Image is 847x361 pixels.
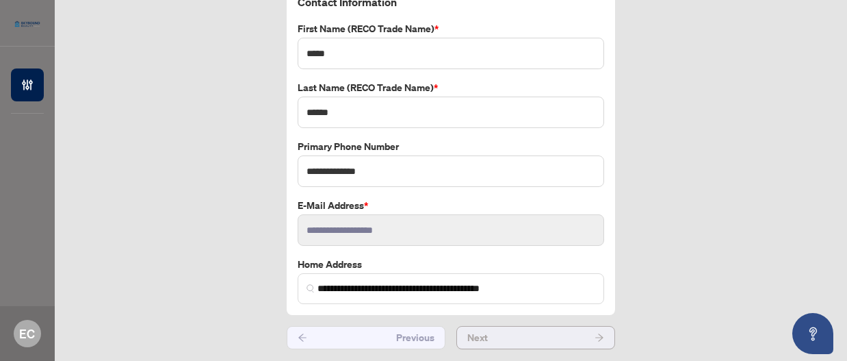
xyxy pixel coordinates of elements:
label: E-mail Address [298,198,604,213]
span: Next [467,327,488,349]
label: Home Address [298,257,604,272]
button: Previous [287,326,445,349]
span: EC [20,324,36,343]
button: Open asap [792,313,833,354]
label: First Name (RECO Trade Name) [298,21,604,36]
label: Last Name (RECO Trade Name) [298,80,604,95]
label: Primary Phone Number [298,139,604,154]
img: search_icon [307,284,315,292]
img: logo [11,17,44,31]
span: arrow-right [595,333,604,343]
button: Next [456,326,615,349]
